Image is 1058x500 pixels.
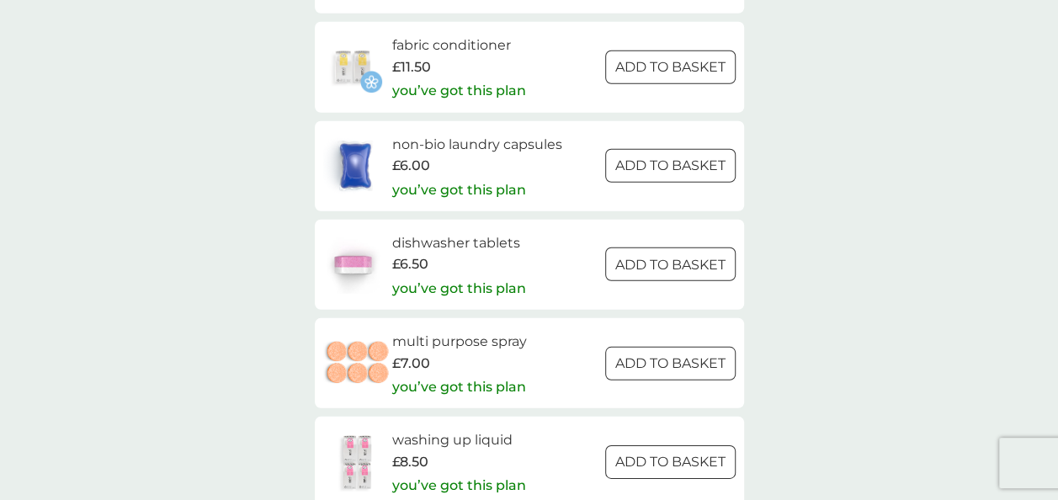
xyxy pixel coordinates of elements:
[391,253,428,275] span: £6.50
[392,429,526,451] h6: washing up liquid
[605,347,736,380] button: ADD TO BASKET
[615,56,726,78] p: ADD TO BASKET
[323,334,392,393] img: multi purpose spray
[391,56,430,78] span: £11.50
[391,35,525,56] h6: fabric conditioner
[391,278,525,300] p: you’ve got this plan
[392,353,430,375] span: £7.00
[392,475,526,497] p: you’ve got this plan
[605,247,736,281] button: ADD TO BASKET
[391,80,525,102] p: you’ve got this plan
[323,433,392,492] img: washing up liquid
[615,155,726,177] p: ADD TO BASKET
[392,451,428,473] span: £8.50
[391,134,561,156] h6: non-bio laundry capsules
[392,331,527,353] h6: multi purpose spray
[605,51,736,84] button: ADD TO BASKET
[391,155,429,177] span: £6.00
[615,254,726,276] p: ADD TO BASKET
[323,136,387,195] img: non-bio laundry capsules
[391,179,525,201] p: you’ve got this plan
[615,353,726,375] p: ADD TO BASKET
[605,149,736,183] button: ADD TO BASKET
[615,451,726,473] p: ADD TO BASKET
[392,376,526,398] p: you’ve got this plan
[605,445,736,479] button: ADD TO BASKET
[391,232,525,254] h6: dishwasher tablets
[323,235,382,294] img: dishwasher tablets
[323,38,382,97] img: fabric conditioner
